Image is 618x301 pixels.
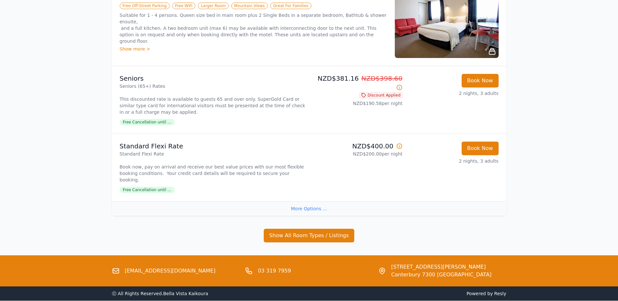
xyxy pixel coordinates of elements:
p: Standard Flexi Rate [120,142,307,151]
div: More Options ... [112,201,506,216]
button: Book Now [462,142,499,155]
p: 2 nights, 3 adults [408,90,499,97]
p: NZD$190.58 per night [312,100,403,107]
span: Great For Families [270,3,311,9]
p: Seniors (65+) Rates This discounted rate is available to guests 65 and over only. SuperGold Card ... [120,83,307,115]
p: NZD$400.00 [312,142,403,151]
p: NZD$381.16 [312,74,403,92]
span: Mountain Views [231,3,268,9]
span: Free Cancellation until ... [120,119,175,125]
button: Show All Room Types / Listings [264,229,355,242]
span: Free WiFi [172,3,196,9]
p: NZD$200.00 per night [312,151,403,157]
button: Book Now [462,74,499,87]
span: Free Off-Street Parking [120,3,170,9]
span: [STREET_ADDRESS][PERSON_NAME] [391,263,491,271]
p: Suitable for 1 - 4 persons. Queen size bed in main room plus 2 Single Beds in a separate bedroom,... [120,12,387,44]
p: Seniors [120,74,307,83]
span: Larger Room [198,3,229,9]
p: Standard Flexi Rate Book now, pay on arrival and receive our best value prices with our most flex... [120,151,307,183]
p: 2 nights, 3 adults [408,158,499,164]
span: NZD$398.60 [361,75,403,82]
a: Resly [494,291,506,296]
span: ⓒ All Rights Reserved. Bella Vista Kaikoura [112,291,208,296]
span: Powered by [312,290,506,297]
div: Show more > [120,46,387,52]
span: Free Cancellation until ... [120,187,175,193]
span: Discount Applied [359,92,403,98]
a: 03 319 7959 [258,267,291,275]
span: Canterbury 7300 [GEOGRAPHIC_DATA] [391,271,491,279]
a: [EMAIL_ADDRESS][DOMAIN_NAME] [125,267,216,275]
